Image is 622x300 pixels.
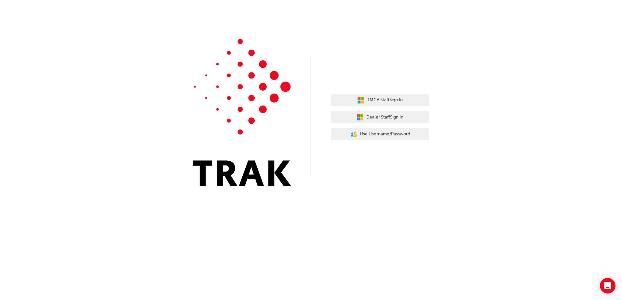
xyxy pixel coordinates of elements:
[331,111,429,123] button: Dealer StaffSign In
[193,39,291,186] img: Trak
[331,94,429,106] button: TMCA StaffSign In
[331,128,429,141] button: Use Username/Password
[366,114,403,121] span: Dealer Staff Sign In
[367,96,403,104] span: TMCA Staff Sign In
[600,278,615,294] div: Open Intercom Messenger
[360,131,410,138] span: Use Username/Password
